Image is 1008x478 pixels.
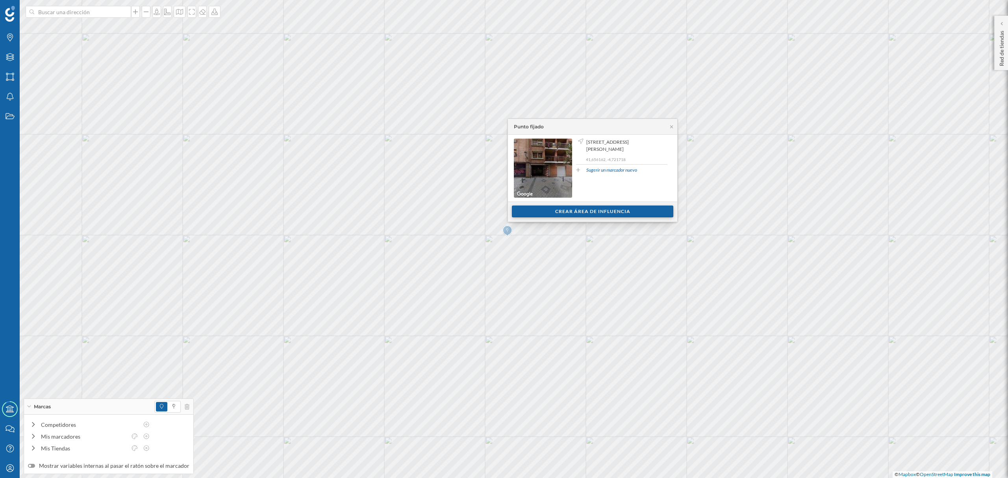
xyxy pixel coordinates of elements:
div: Competidores [41,421,139,429]
a: Improve this map [954,471,990,477]
img: Geoblink Logo [5,6,15,22]
p: Red de tiendas [998,28,1006,66]
a: Sugerir un marcador nuevo [586,167,637,174]
span: Soporte [16,6,44,13]
div: Mis Tiendas [41,444,127,452]
div: © © [893,471,992,478]
span: Marcas [34,403,51,410]
a: Mapbox [899,471,916,477]
div: Punto fijado [514,123,544,130]
img: streetview [514,139,572,198]
label: Mostrar variables internas al pasar el ratón sobre el marcador [28,462,189,470]
div: Mis marcadores [41,432,127,441]
span: [STREET_ADDRESS][PERSON_NAME] [586,139,665,153]
p: 41,656162, -4,721718 [586,157,667,162]
a: OpenStreetMap [920,471,953,477]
